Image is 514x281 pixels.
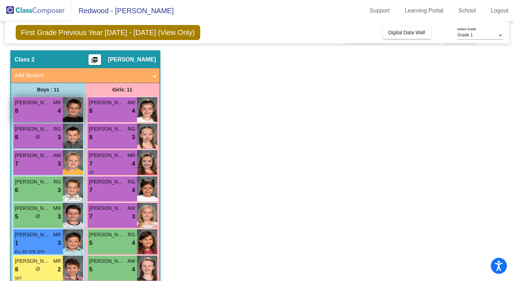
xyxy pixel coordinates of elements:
[15,186,18,195] span: 6
[57,159,61,169] span: 3
[15,250,45,254] span: ELL IEP SPE SPO
[15,56,35,63] span: Class 2
[89,106,92,116] span: 8
[127,152,135,159] span: MR
[132,106,135,116] span: 4
[15,276,22,280] span: SKT
[89,133,92,142] span: 8
[127,99,135,106] span: AW
[128,178,135,186] span: RG
[53,257,61,265] span: MR
[132,239,135,248] span: 4
[453,5,482,16] a: School
[57,265,61,274] span: 2
[364,5,395,16] a: Support
[15,106,18,116] span: 8
[485,5,514,16] a: Logout
[71,5,174,16] span: Redwood - [PERSON_NAME]
[89,239,92,248] span: 5
[54,178,61,186] span: RG
[89,54,101,65] button: Print Students Details
[89,159,92,169] span: 7
[89,265,92,274] span: 5
[132,186,135,195] span: 4
[35,266,40,271] span: do_not_disturb_alt
[89,186,92,195] span: 7
[132,133,135,142] span: 3
[89,231,125,239] span: [PERSON_NAME]
[35,134,40,139] span: do_not_disturb_alt
[15,239,18,248] span: 1
[15,205,51,212] span: [PERSON_NAME]
[132,212,135,221] span: 3
[15,71,147,80] mat-panel-title: Add Student
[53,152,61,159] span: AW
[15,212,18,221] span: 5
[11,68,160,82] mat-expansion-panel-header: Add Student
[89,257,125,265] span: [PERSON_NAME]
[132,265,135,274] span: 4
[128,125,135,133] span: RG
[15,125,51,133] span: [PERSON_NAME]
[53,205,61,212] span: MR
[89,99,125,106] span: [PERSON_NAME]
[57,186,61,195] span: 3
[15,265,18,274] span: 8
[57,133,61,142] span: 3
[15,159,18,169] span: 7
[11,82,85,97] div: Boys : 11
[89,178,125,186] span: [PERSON_NAME]
[85,82,160,97] div: Girls: 11
[132,159,135,169] span: 4
[127,257,135,265] span: AW
[15,99,51,106] span: [PERSON_NAME] [PERSON_NAME]
[108,56,156,63] span: [PERSON_NAME]
[128,231,135,239] span: RG
[53,99,61,106] span: MR
[16,25,200,40] span: First Grade Previous Year [DATE] - [DATE] (View Only)
[388,30,425,35] span: Digital Data Wall
[57,106,61,116] span: 4
[57,212,61,221] span: 3
[89,125,125,133] span: [PERSON_NAME]
[89,212,92,221] span: 7
[399,5,449,16] a: Learning Portal
[57,239,61,248] span: 3
[15,178,51,186] span: [PERSON_NAME]
[89,152,125,159] span: [PERSON_NAME]
[89,171,94,175] span: DP
[89,205,125,212] span: [PERSON_NAME]
[15,257,51,265] span: [PERSON_NAME]
[15,152,51,159] span: [PERSON_NAME]
[90,56,99,66] mat-icon: picture_as_pdf
[15,133,18,142] span: 8
[35,214,40,219] span: do_not_disturb_alt
[457,32,473,37] span: Grade 1
[383,26,431,39] button: Digital Data Wall
[53,231,61,239] span: MR
[127,205,135,212] span: AW
[15,231,51,239] span: [PERSON_NAME]
[54,125,61,133] span: RG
